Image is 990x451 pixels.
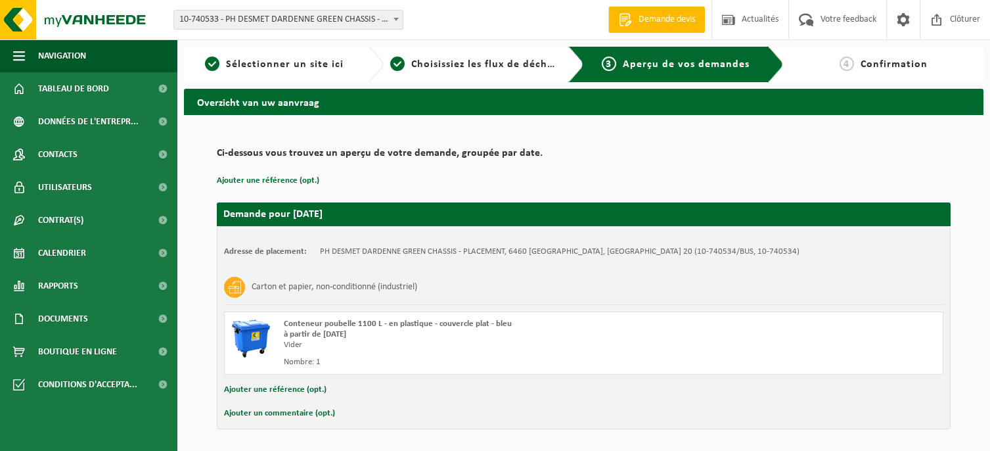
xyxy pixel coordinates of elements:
[184,89,983,114] h2: Overzicht van uw aanvraag
[861,59,928,70] span: Confirmation
[390,57,557,72] a: 2Choisissiez les flux de déchets et récipients
[38,72,109,105] span: Tableau de bord
[38,39,86,72] span: Navigation
[411,59,630,70] span: Choisissiez les flux de déchets et récipients
[284,320,512,328] span: Conteneur poubelle 1100 L - en plastique - couvercle plat - bleu
[174,11,403,29] span: 10-740533 - PH DESMET DARDENNE GREEN CHASSIS - CHIMAY
[191,57,357,72] a: 1Sélectionner un site ici
[38,204,83,237] span: Contrat(s)
[623,59,750,70] span: Aperçu de vos demandes
[223,209,323,220] strong: Demande pour [DATE]
[840,57,854,71] span: 4
[173,10,403,30] span: 10-740533 - PH DESMET DARDENNE GREEN CHASSIS - CHIMAY
[38,171,92,204] span: Utilisateurs
[38,335,117,368] span: Boutique en ligne
[608,7,705,33] a: Demande devis
[635,13,698,26] span: Demande devis
[38,270,78,302] span: Rapports
[38,138,78,171] span: Contacts
[224,405,335,422] button: Ajouter un commentaire (opt.)
[38,105,139,138] span: Données de l'entrepr...
[205,57,219,71] span: 1
[38,368,137,401] span: Conditions d'accepta...
[252,277,417,298] h3: Carton et papier, non-conditionné (industriel)
[217,148,951,166] h2: Ci-dessous vous trouvez un aperçu de votre demande, groupée par date.
[224,247,307,256] strong: Adresse de placement:
[390,57,405,71] span: 2
[38,237,86,270] span: Calendrier
[38,302,88,335] span: Documents
[224,381,326,398] button: Ajouter une référence (opt.)
[217,172,319,189] button: Ajouter une référence (opt.)
[320,247,799,257] td: PH DESMET DARDENNE GREEN CHASSIS - PLACEMENT, 6460 [GEOGRAPHIC_DATA], [GEOGRAPHIC_DATA] 20 (10-74...
[284,330,346,339] strong: à partir de [DATE]
[226,59,344,70] span: Sélectionner un site ici
[602,57,616,71] span: 3
[284,357,637,368] div: Nombre: 1
[284,340,637,350] div: Vider
[231,319,271,358] img: WB-1100-HPE-BE-01.png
